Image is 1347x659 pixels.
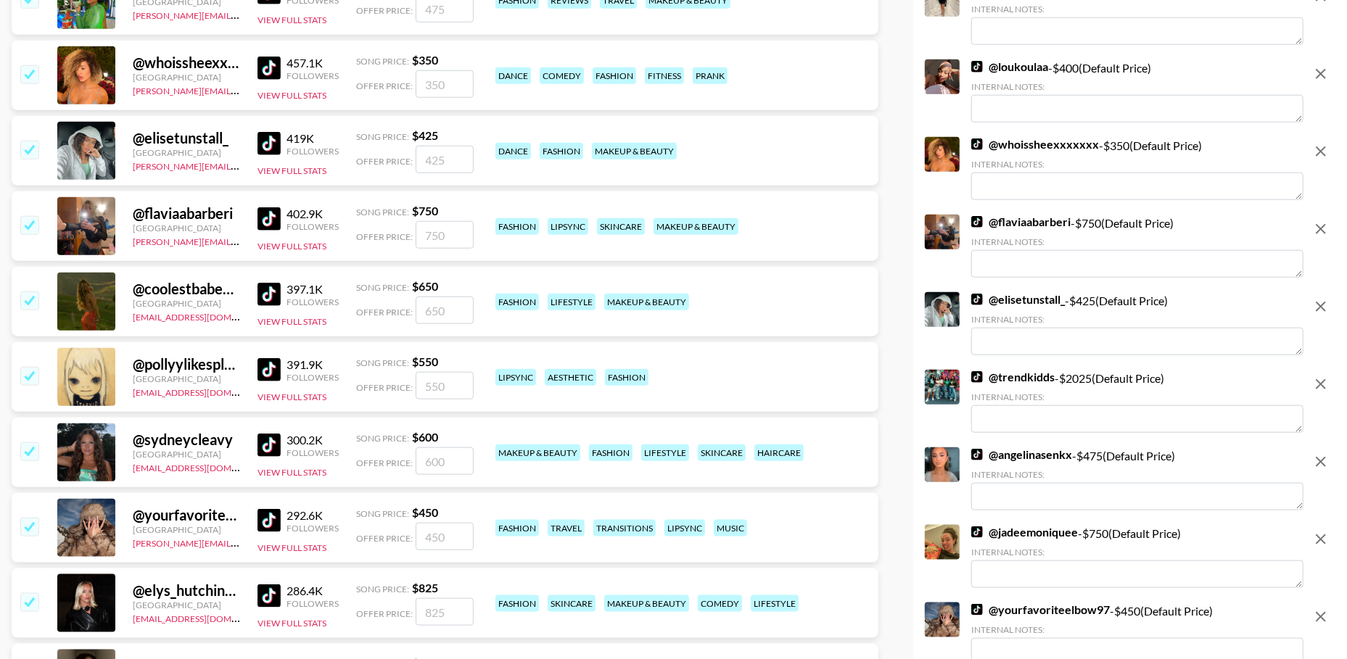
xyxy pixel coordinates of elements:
[1306,525,1335,554] button: remove
[356,131,409,142] span: Song Price:
[971,391,1303,402] div: Internal Notes:
[971,447,1072,462] a: @angelinasenkx
[133,600,240,610] div: [GEOGRAPHIC_DATA]
[641,444,689,461] div: lifestyle
[356,5,413,16] span: Offer Price:
[356,282,409,293] span: Song Price:
[133,223,240,233] div: [GEOGRAPHIC_DATA]
[287,447,339,458] div: Followers
[540,143,583,159] div: fashion
[971,215,1303,278] div: - $ 750 (Default Price)
[356,80,413,91] span: Offer Price:
[971,314,1303,325] div: Internal Notes:
[287,221,339,232] div: Followers
[356,156,413,167] span: Offer Price:
[751,595,799,612] div: lifestyle
[540,67,584,84] div: comedy
[1306,602,1335,631] button: remove
[412,581,438,594] strong: $ 825
[258,90,326,101] button: View Full Stats
[258,165,326,176] button: View Full Stats
[133,158,347,172] a: [PERSON_NAME][EMAIL_ADDRESS][DOMAIN_NAME]
[133,233,347,247] a: [PERSON_NAME][EMAIL_ADDRESS][DOMAIN_NAME]
[133,355,240,373] div: @ pollyylikesplants
[971,449,983,460] img: TikTok
[971,236,1303,247] div: Internal Notes:
[133,384,279,398] a: [EMAIL_ADDRESS][DOMAIN_NAME]
[258,57,281,80] img: TikTok
[971,215,1071,229] a: @flaviaabarberi
[495,595,539,612] div: fashion
[356,584,409,594] span: Song Price:
[356,508,409,519] span: Song Price:
[356,307,413,318] span: Offer Price:
[971,602,1110,617] a: @yourfavoriteelbow97
[133,280,240,298] div: @ coolestbabeoutthere
[416,146,474,173] input: 425
[971,137,1303,200] div: - $ 350 (Default Price)
[287,372,339,383] div: Followers
[548,294,596,310] div: lifestyle
[416,372,474,399] input: 550
[971,137,1099,152] a: @whoissheexxxxxxx
[258,467,326,478] button: View Full Stats
[754,444,804,461] div: haircare
[133,129,240,147] div: @ elisetunstall_
[258,316,326,327] button: View Full Stats
[133,204,240,223] div: @ flaviaabarberi
[1306,370,1335,399] button: remove
[971,370,1303,433] div: - $ 2025 (Default Price)
[971,159,1303,170] div: Internal Notes:
[971,525,1078,539] a: @jadeemoniquee
[971,4,1303,14] div: Internal Notes:
[1306,292,1335,321] button: remove
[356,207,409,217] span: Song Price:
[698,595,742,612] div: comedy
[258,584,281,608] img: TikTok
[287,508,339,523] div: 292.6K
[133,298,240,309] div: [GEOGRAPHIC_DATA]
[287,282,339,297] div: 397.1K
[412,53,438,67] strong: $ 350
[287,584,339,598] div: 286.4K
[548,520,585,536] div: travel
[971,547,1303,558] div: Internal Notes:
[971,526,983,538] img: TikTok
[356,533,413,544] span: Offer Price:
[287,523,339,534] div: Followers
[258,618,326,629] button: View Full Stats
[356,433,409,444] span: Song Price:
[356,357,409,368] span: Song Price:
[412,128,438,142] strong: $ 425
[698,444,746,461] div: skincare
[133,506,240,524] div: @ yourfavoriteelbow97
[133,460,279,473] a: [EMAIL_ADDRESS][DOMAIN_NAME]
[495,520,539,536] div: fashion
[605,369,648,386] div: fashion
[133,449,240,460] div: [GEOGRAPHIC_DATA]
[495,444,580,461] div: makeup & beauty
[416,221,474,249] input: 750
[693,67,728,84] div: prank
[971,604,983,616] img: TikTok
[1306,447,1335,476] button: remove
[416,70,474,98] input: 350
[971,447,1303,510] div: - $ 475 (Default Price)
[545,369,596,386] div: aesthetic
[548,595,596,612] div: skincare
[287,433,339,447] div: 300.2K
[593,520,656,536] div: transitions
[597,218,645,235] div: skincare
[133,581,240,600] div: @ elys_hutchinson
[971,525,1303,588] div: - $ 750 (Default Price)
[258,509,281,532] img: TikTok
[258,207,281,231] img: TikTok
[664,520,705,536] div: lipsync
[589,444,633,461] div: fashion
[287,131,339,146] div: 419K
[258,14,326,25] button: View Full Stats
[971,371,983,383] img: TikTok
[416,523,474,550] input: 450
[133,610,279,624] a: [EMAIL_ADDRESS][DOMAIN_NAME]
[258,283,281,306] img: TikTok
